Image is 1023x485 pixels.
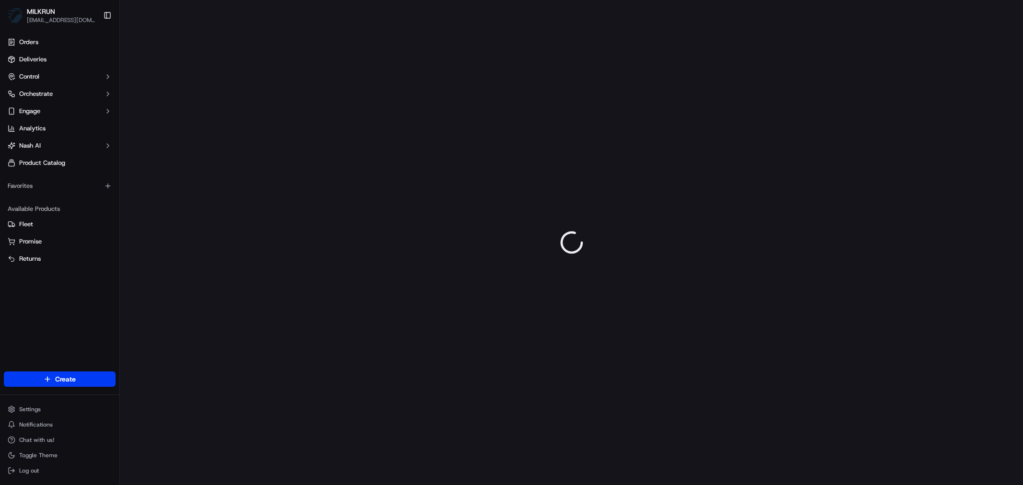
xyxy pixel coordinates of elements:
[4,418,116,431] button: Notifications
[19,90,53,98] span: Orchestrate
[8,8,23,23] img: MILKRUN
[4,464,116,477] button: Log out
[4,35,116,50] a: Orders
[19,72,39,81] span: Control
[27,16,95,24] button: [EMAIL_ADDRESS][DOMAIN_NAME]
[4,403,116,416] button: Settings
[4,4,99,27] button: MILKRUNMILKRUN[EMAIL_ADDRESS][DOMAIN_NAME]
[4,86,116,102] button: Orchestrate
[19,436,54,444] span: Chat with us!
[55,374,76,384] span: Create
[19,38,38,46] span: Orders
[4,217,116,232] button: Fleet
[4,234,116,249] button: Promise
[4,251,116,266] button: Returns
[19,159,65,167] span: Product Catalog
[8,220,112,229] a: Fleet
[4,138,116,153] button: Nash AI
[8,237,112,246] a: Promise
[19,405,41,413] span: Settings
[19,467,39,474] span: Log out
[19,124,46,133] span: Analytics
[4,433,116,447] button: Chat with us!
[27,7,55,16] button: MILKRUN
[4,104,116,119] button: Engage
[4,52,116,67] a: Deliveries
[4,201,116,217] div: Available Products
[4,371,116,387] button: Create
[19,237,42,246] span: Promise
[4,155,116,171] a: Product Catalog
[19,141,41,150] span: Nash AI
[19,254,41,263] span: Returns
[19,451,58,459] span: Toggle Theme
[19,421,53,428] span: Notifications
[4,121,116,136] a: Analytics
[19,55,47,64] span: Deliveries
[4,178,116,194] div: Favorites
[19,107,40,115] span: Engage
[8,254,112,263] a: Returns
[4,69,116,84] button: Control
[19,220,33,229] span: Fleet
[4,449,116,462] button: Toggle Theme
